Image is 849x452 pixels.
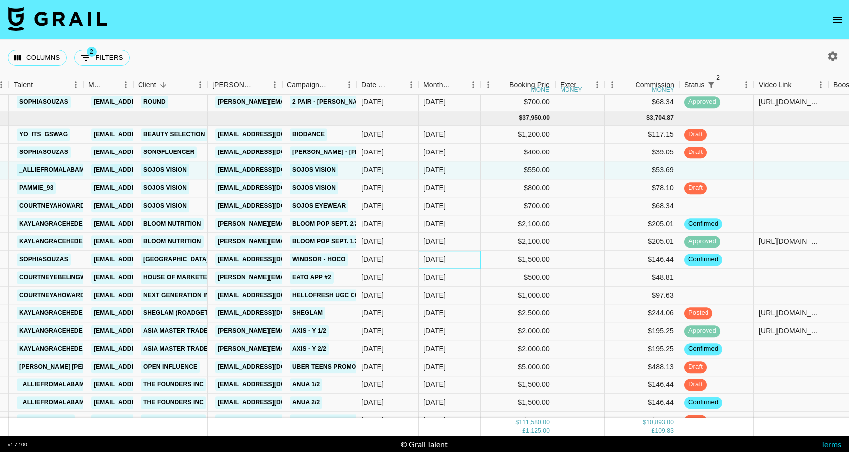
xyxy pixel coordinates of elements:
[452,78,466,92] button: Sort
[91,218,203,230] a: [EMAIL_ADDRESS][DOMAIN_NAME]
[522,114,550,123] div: 37,950.00
[401,439,448,449] div: © Grail Talent
[684,255,722,265] span: confirmed
[713,73,723,83] span: 2
[17,396,95,409] a: _alliefromalabama_
[215,378,327,391] a: [EMAIL_ADDRESS][DOMAIN_NAME]
[424,219,446,229] div: Sep '25
[69,77,83,92] button: Menu
[8,50,67,66] button: Select columns
[424,398,446,408] div: Sep '25
[328,78,342,92] button: Sort
[519,419,550,427] div: 111,580.00
[91,253,203,266] a: [EMAIL_ADDRESS][DOMAIN_NAME]
[104,78,118,92] button: Sort
[9,75,83,95] div: Talent
[17,378,95,391] a: _alliefromalabama_
[290,307,325,319] a: SHEGLAM
[17,414,75,427] a: kaitilyndecker
[215,271,377,284] a: [PERSON_NAME][EMAIL_ADDRESS][DOMAIN_NAME]
[759,308,823,318] div: https://www.tiktok.com/@kaylangracehedenskog/video/7544038643967479071
[481,287,555,304] div: $1,000.00
[17,253,71,266] a: sophiasouzas
[679,75,754,95] div: Status
[705,78,718,92] div: 2 active filters
[522,427,526,436] div: £
[208,75,282,95] div: Booker
[215,146,327,158] a: [EMAIL_ADDRESS][DOMAIN_NAME]
[290,414,376,427] a: ANUA - Super Brand Day
[17,343,108,355] a: kaylangracehedenskog
[481,412,555,430] div: $800.00
[684,380,707,390] span: draft
[481,322,555,340] div: $2,000.00
[17,235,108,248] a: kaylangracehedenskog
[91,271,203,284] a: [EMAIL_ADDRESS][DOMAIN_NAME]
[215,253,327,266] a: [EMAIL_ADDRESS][DOMAIN_NAME]
[419,75,481,95] div: Month Due
[91,343,203,355] a: [EMAIL_ADDRESS][DOMAIN_NAME]
[361,97,384,107] div: 7/31/2025
[91,235,203,248] a: [EMAIL_ADDRESS][DOMAIN_NAME]
[212,75,253,95] div: [PERSON_NAME]
[424,130,446,140] div: Sep '25
[361,219,384,229] div: 8/6/2025
[635,75,674,95] div: Commission
[141,182,189,194] a: SOJOS Vision
[361,130,384,140] div: 8/22/2025
[481,215,555,233] div: $2,100.00
[759,97,823,107] div: https://www.tiktok.com/@sophiasouzas/video/7535123685158554894
[424,237,446,247] div: Sep '25
[424,326,446,336] div: Sep '25
[290,271,334,284] a: Eato App #2
[91,378,203,391] a: [EMAIL_ADDRESS][DOMAIN_NAME]
[424,183,446,193] div: Sep '25
[215,182,327,194] a: [EMAIL_ADDRESS][DOMAIN_NAME]
[481,93,555,111] div: $700.00
[792,78,806,92] button: Sort
[605,358,679,376] div: $488.13
[253,78,267,92] button: Sort
[481,144,555,161] div: $400.00
[646,419,674,427] div: 10,893.00
[290,96,370,108] a: 2 Pair - [PERSON_NAME]
[87,47,97,57] span: 2
[141,253,211,266] a: [GEOGRAPHIC_DATA]
[361,255,384,265] div: 8/21/2025
[684,363,707,372] span: draft
[481,161,555,179] div: $550.00
[215,128,327,141] a: [EMAIL_ADDRESS][DOMAIN_NAME]
[739,77,754,92] button: Menu
[705,78,718,92] button: Show filters
[215,307,327,319] a: [EMAIL_ADDRESS][DOMAIN_NAME]
[718,78,732,92] button: Sort
[361,308,384,318] div: 8/11/2025
[652,87,674,93] div: money
[390,78,404,92] button: Sort
[361,75,390,95] div: Date Created
[193,77,208,92] button: Menu
[684,309,712,318] span: posted
[509,75,553,95] div: Booking Price
[361,380,384,390] div: 8/14/2025
[424,344,446,354] div: Sep '25
[141,164,189,176] a: SOJOS Vision
[361,362,384,372] div: 8/21/2025
[605,287,679,304] div: $97.63
[643,419,646,427] div: $
[759,75,792,95] div: Video Link
[17,307,108,319] a: kaylangracehedenskog
[290,325,329,337] a: AXIS - Y 1/2
[361,398,384,408] div: 8/14/2025
[684,184,707,193] span: draft
[684,327,720,336] span: approved
[481,197,555,215] div: $700.00
[290,128,327,141] a: Biodance
[759,237,823,247] div: https://www.tiktok.com/@kaylangracehedenskog/video/7547857095610191134
[605,215,679,233] div: $205.01
[141,325,239,337] a: Asia Master Trade Co., Ltd.
[138,75,156,95] div: Client
[17,182,56,194] a: pammie_93
[605,233,679,251] div: $205.01
[91,164,203,176] a: [EMAIL_ADDRESS][DOMAIN_NAME]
